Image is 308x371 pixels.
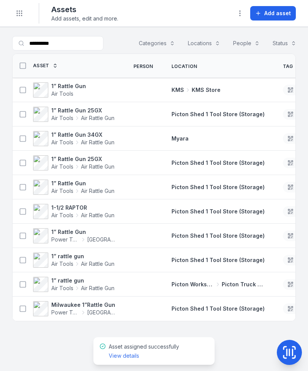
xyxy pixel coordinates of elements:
a: Picton Shed 1 Tool Store (Storage) [171,256,265,264]
span: Air Rattle Gun [81,284,114,292]
span: Power Tools [51,309,79,316]
span: Air Rattle Gun [81,187,114,195]
a: Milwaukee 1”Rattle GunPower Tools[GEOGRAPHIC_DATA] [33,301,115,316]
span: Air Tools [51,284,73,292]
a: Picton Workshops & BaysPicton Truck Bay [171,281,265,288]
span: Picton Shed 1 Tool Store (Storage) [171,305,265,312]
button: Toggle navigation [12,6,27,21]
strong: 1” rattle gun [51,253,114,260]
span: Air Rattle Gun [81,114,114,122]
a: Picton Shed 1 Tool Store (Storage) [171,183,265,191]
span: Person [133,63,153,69]
span: Myara [171,135,189,142]
span: Add assets, edit and more. [51,15,118,22]
span: Picton Workshops & Bays [171,281,214,288]
span: Air Rattle Gun [81,139,114,146]
span: Asset [33,63,49,69]
span: Air Tools [51,212,73,219]
span: Tag [283,63,293,69]
h2: Assets [51,4,118,15]
a: 1” Rattle GunAir Tools [33,82,86,98]
span: Picton Shed 1 Tool Store (Storage) [171,208,265,215]
strong: 1” Rattle Gun [51,82,86,90]
span: Location [171,63,197,69]
span: Picton Shed 1 Tool Store (Storage) [171,159,265,166]
span: Picton Shed 1 Tool Store (Storage) [171,257,265,263]
a: KMSKMS Store [171,86,221,94]
button: Status [268,36,301,51]
span: [GEOGRAPHIC_DATA] [87,309,115,316]
span: Air Rattle Gun [81,212,114,219]
a: Picton Shed 1 Tool Store (Storage) [171,159,265,167]
a: Picton Shed 1 Tool Store (Storage) [171,232,265,240]
span: Air Tools [51,187,73,195]
a: 1-1/2 RAPTORAir ToolsAir Rattle Gun [33,204,114,219]
span: Add asset [264,9,291,17]
a: 1” Rattle Gun 34GXAir ToolsAir Rattle Gun [33,131,114,146]
a: 1” Rattle GunAir ToolsAir Rattle Gun [33,180,114,195]
strong: 1” Rattle Gun 25GX [51,155,114,163]
span: Picton Truck Bay [222,281,265,288]
span: Air Tools [51,260,73,268]
a: Asset [33,63,58,69]
span: Air Tools [51,90,73,97]
span: KMS [171,86,184,94]
strong: Milwaukee 1”Rattle Gun [51,301,115,309]
span: Picton Shed 1 Tool Store (Storage) [171,232,265,239]
strong: 1” Rattle Gun [51,228,115,236]
span: Power Tools [51,236,79,243]
button: Add asset [250,6,296,21]
a: 1” rattle gunAir ToolsAir Rattle Gun [33,277,114,292]
span: [GEOGRAPHIC_DATA] [87,236,115,243]
span: Air Tools [51,139,73,146]
span: Air Tools [51,114,73,122]
strong: 1” Rattle Gun 34GX [51,131,114,139]
strong: 1” rattle gun [51,277,114,284]
a: 1” Rattle Gun 25GXAir ToolsAir Rattle Gun [33,155,114,171]
a: 1” Rattle GunPower Tools[GEOGRAPHIC_DATA] [33,228,115,243]
span: Picton Shed 1 Tool Store (Storage) [171,184,265,190]
button: Locations [183,36,225,51]
a: 1” rattle gunAir ToolsAir Rattle Gun [33,253,114,268]
a: View details [109,352,139,360]
a: Picton Shed 1 Tool Store (Storage) [171,111,265,118]
strong: 1” Rattle Gun 25GX [51,107,114,114]
span: Air Rattle Gun [81,163,114,171]
span: Asset assigned successfully [109,343,179,359]
a: Picton Shed 1 Tool Store (Storage) [171,305,265,313]
button: Categories [134,36,180,51]
a: Myara [171,135,189,142]
a: Picton Shed 1 Tool Store (Storage) [171,208,265,215]
button: People [228,36,265,51]
span: Air Tools [51,163,73,171]
strong: 1” Rattle Gun [51,180,114,187]
strong: 1-1/2 RAPTOR [51,204,114,212]
span: KMS Store [192,86,221,94]
span: Air Rattle Gun [81,260,114,268]
span: Picton Shed 1 Tool Store (Storage) [171,111,265,117]
a: 1” Rattle Gun 25GXAir ToolsAir Rattle Gun [33,107,114,122]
